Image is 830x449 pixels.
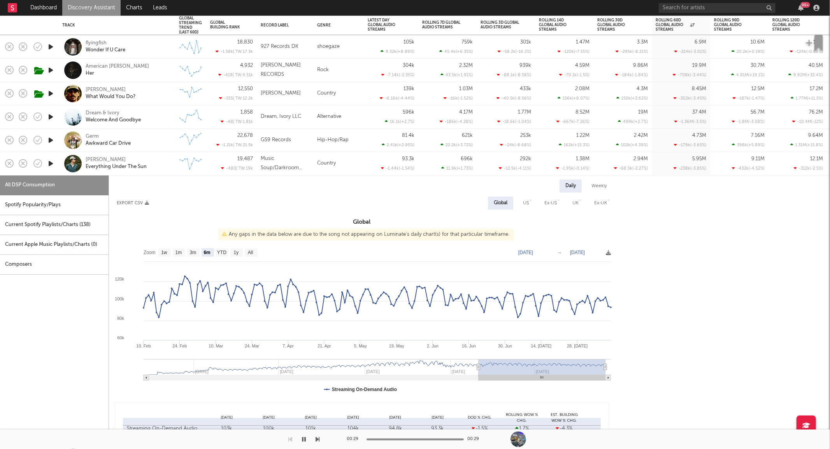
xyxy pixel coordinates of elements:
[559,72,590,77] div: -70.1k ( -1.5 % )
[462,133,473,138] div: 621k
[674,49,706,54] div: -214k ( -3.01 % )
[313,35,364,59] div: shoegaze
[261,89,301,98] div: [PERSON_NAME]
[207,425,246,433] div: 103k
[204,250,211,255] text: 6m
[461,156,473,161] div: 696k
[381,166,414,171] div: -1.44k ( -1.54 % )
[210,166,253,171] div: -480 | TW: 19k
[468,435,483,444] div: 00:29
[638,110,648,115] div: 19M
[382,142,414,147] div: 2.41k ( +2.95 % )
[518,250,533,255] text: [DATE]
[615,72,648,77] div: -184k ( -1.84 % )
[62,23,167,28] div: Track
[558,96,590,101] div: 156k ( +8.07 % )
[292,425,330,433] div: 101k
[637,86,648,91] div: 4.3M
[261,154,309,173] div: Music Soup/Darkroom Records
[205,415,247,421] div: [DATE]
[261,42,298,51] div: 927 Records DK
[283,344,294,348] text: 7. Apr
[520,86,531,91] div: 433k
[499,166,531,171] div: -12.5k ( -4.11 % )
[313,59,364,82] div: Rock
[441,166,473,171] div: 11.9k ( +1.73 % )
[794,166,823,171] div: -312k ( -2.5 % )
[86,93,135,100] div: What Would You Do?
[459,86,473,91] div: 1.03M
[481,20,519,30] div: Rolling 3D Global Audio Streams
[179,16,202,35] div: Global Streaming Trend (last 60d)
[798,5,804,11] button: 99+
[403,63,414,68] div: 304k
[86,40,107,47] a: flyingfish
[86,133,99,140] a: Germ
[144,250,156,255] text: Zoom
[402,133,414,138] div: 81.4k
[261,23,298,28] div: Record Label
[751,40,765,45] div: 10.6M
[248,250,253,255] text: All
[494,198,507,208] div: Global
[462,40,473,45] div: 759k
[633,156,648,161] div: 2.94M
[531,344,551,348] text: 14. [DATE]
[238,86,253,91] div: 12,550
[674,166,706,171] div: -238k ( -3.85 % )
[115,296,124,301] text: 100k
[692,110,706,115] div: 37.4M
[209,344,223,348] text: 10. Mar
[498,344,512,348] text: 30. Jun
[557,250,562,255] text: →
[381,49,414,54] div: 9.32k ( +8.89 % )
[539,18,578,32] div: Rolling 14D Global Audio Streams
[567,344,588,348] text: 28. [DATE]
[520,133,531,138] div: 253k
[318,344,331,348] text: 21. Apr
[416,415,458,421] div: [DATE]
[347,435,363,444] div: 00:29
[233,250,239,255] text: 1y
[402,156,414,161] div: 93.3k
[572,198,579,208] div: UK
[210,72,253,77] div: -419 | TW: 4.51k
[692,86,706,91] div: 8.45M
[86,163,147,170] a: Everything Under The Sun
[210,20,241,30] div: Global Building Rank
[115,277,124,281] text: 120k
[576,133,590,138] div: 1.22M
[800,2,810,8] div: 99 +
[86,110,119,117] div: Dream & Ivory
[732,49,765,54] div: 20.2k ( +0.19 % )
[332,387,397,392] text: Streaming On-Demand Audio
[86,117,141,124] a: Welcome And Goodbye
[376,425,414,433] div: 94.8k
[751,63,765,68] div: 30.7M
[673,72,706,77] div: -708k ( -3.44 % )
[86,140,131,147] div: Awkward Car Drive
[790,49,823,54] div: -124k ( -0.88 % )
[389,344,405,348] text: 19. May
[618,119,648,124] div: 499k ( +2.7 % )
[86,156,126,163] div: [PERSON_NAME]
[334,425,372,433] div: 104k
[556,119,590,124] div: -667k ( -7.26 % )
[459,63,473,68] div: 2.32M
[86,47,125,54] a: Wonder If U Care
[695,40,706,45] div: 6.9M
[616,142,648,147] div: 102k ( +4.39 % )
[497,96,531,101] div: -40.5k ( -8.56 % )
[368,18,403,32] div: Latest Day Global Audio Streams
[545,425,583,433] div: -4.3 %
[674,142,706,147] div: -179k ( -3.65 % )
[86,70,94,77] div: Her
[558,49,590,54] div: -120k ( -7.55 % )
[732,166,765,171] div: -432k ( -4.52 % )
[519,63,531,68] div: 939k
[380,96,414,101] div: -6.16k ( -4.44 % )
[261,112,301,121] div: Dream, Ivory LLC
